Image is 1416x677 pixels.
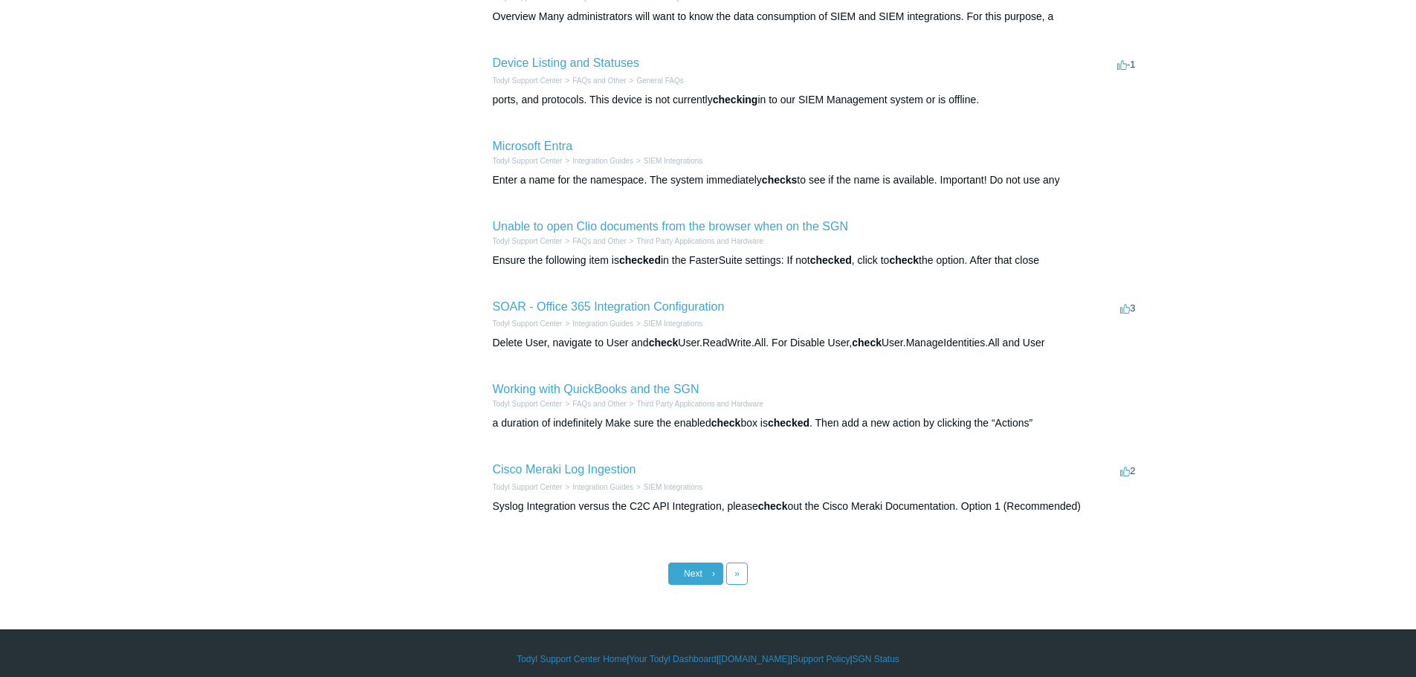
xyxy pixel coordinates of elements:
a: Todyl Support Center [493,483,563,491]
a: Microsoft Entra [493,140,573,152]
a: Integration Guides [572,483,633,491]
span: » [734,569,740,579]
a: Cisco Meraki Log Ingestion [493,463,636,476]
em: check [649,337,679,349]
em: checking [713,94,758,106]
div: Overview Many administrators will want to know the data consumption of SIEM and SIEM integrations... [493,9,1139,25]
a: Third Party Applications and Hardware [636,400,763,408]
a: Your Todyl Dashboard [629,652,716,666]
span: -1 [1117,59,1136,70]
a: Next [668,563,723,585]
li: FAQs and Other [562,236,626,247]
li: Integration Guides [562,155,633,166]
li: FAQs and Other [562,75,626,86]
a: SIEM Integrations [644,483,702,491]
div: Ensure the following item is in the FasterSuite settings: If not , click to the option. After tha... [493,253,1139,268]
div: | | | | [277,652,1139,666]
a: FAQs and Other [572,77,626,85]
span: › [712,569,715,579]
em: check [711,417,741,429]
em: check [889,254,919,266]
li: Todyl Support Center [493,482,563,493]
li: Todyl Support Center [493,398,563,409]
a: FAQs and Other [572,237,626,245]
span: 3 [1120,302,1135,314]
div: ports, and protocols. This device is not currently in to our SIEM Management system or is offline. [493,92,1139,108]
li: Third Party Applications and Hardware [627,236,763,247]
a: Todyl Support Center [493,77,563,85]
a: Working with QuickBooks and the SGN [493,383,699,395]
em: checked [810,254,852,266]
div: a duration of indefinitely Make sure the enabled box is . Then add a new action by clicking the “... [493,415,1139,431]
a: Todyl Support Center [493,157,563,165]
div: Syslog Integration versus the C2C API Integration, please out the Cisco Meraki Documentation. Opt... [493,499,1139,514]
li: FAQs and Other [562,398,626,409]
em: checked [619,254,661,266]
a: Support Policy [792,652,850,666]
a: Todyl Support Center [493,320,563,328]
span: 2 [1120,465,1135,476]
a: Third Party Applications and Hardware [636,237,763,245]
a: Unable to open Clio documents from the browser when on the SGN [493,220,848,233]
a: Integration Guides [572,320,633,328]
span: Next [684,569,702,579]
a: Todyl Support Center Home [517,652,627,666]
li: SIEM Integrations [633,155,702,166]
em: check [758,500,788,512]
li: SIEM Integrations [633,482,702,493]
li: Todyl Support Center [493,155,563,166]
li: Todyl Support Center [493,75,563,86]
li: General FAQs [627,75,684,86]
li: Todyl Support Center [493,318,563,329]
a: Todyl Support Center [493,237,563,245]
a: Integration Guides [572,157,633,165]
li: Third Party Applications and Hardware [627,398,763,409]
li: SIEM Integrations [633,318,702,329]
a: SIEM Integrations [644,320,702,328]
a: Todyl Support Center [493,400,563,408]
em: checked [768,417,809,429]
a: General FAQs [636,77,683,85]
a: FAQs and Other [572,400,626,408]
li: Integration Guides [562,318,633,329]
li: Integration Guides [562,482,633,493]
li: Todyl Support Center [493,236,563,247]
a: SGN Status [853,652,899,666]
a: [DOMAIN_NAME] [719,652,790,666]
em: check [852,337,882,349]
em: checks [762,174,797,186]
a: SIEM Integrations [644,157,702,165]
a: SOAR - Office 365 Integration Configuration [493,300,725,313]
div: Delete User, navigate to User and User.ReadWrite.All. For Disable User, User.ManageIdentities.All... [493,335,1139,351]
a: Device Listing and Statuses [493,56,639,69]
div: Enter a name for the namespace. The system immediately to see if the name is available. Important... [493,172,1139,188]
